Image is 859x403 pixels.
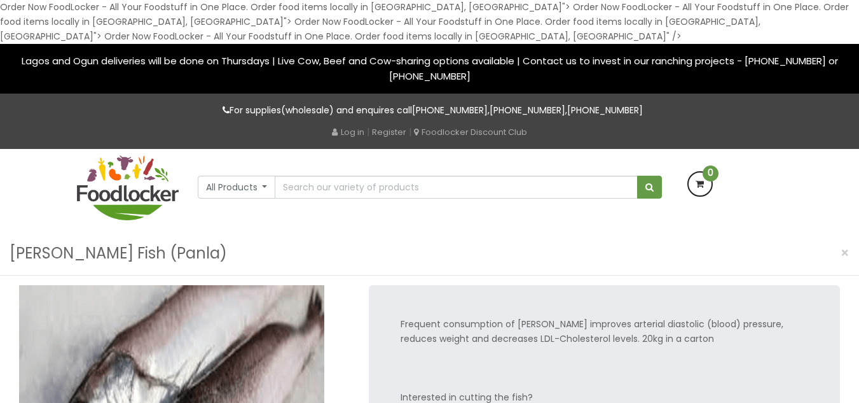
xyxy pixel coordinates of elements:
a: [PHONE_NUMBER] [567,104,643,117]
button: All Products [198,176,276,199]
a: Foodlocker Discount Club [414,126,527,138]
span: | [409,125,411,138]
span: | [367,125,369,138]
h3: [PERSON_NAME] Fish (Panla) [10,241,227,265]
input: Search our variety of products [275,176,637,199]
img: FoodLocker [77,155,179,220]
span: Lagos and Ogun deliveries will be done on Thursdays | Live Cow, Beef and Cow-sharing options avai... [22,54,838,83]
button: Close [834,240,856,266]
span: × [841,244,849,262]
a: Log in [332,126,364,138]
p: For supplies(wholesale) and enquires call , , [77,103,783,118]
span: 0 [703,166,718,181]
a: Register [372,126,406,138]
a: [PHONE_NUMBER] [490,104,565,117]
a: [PHONE_NUMBER] [412,104,488,117]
